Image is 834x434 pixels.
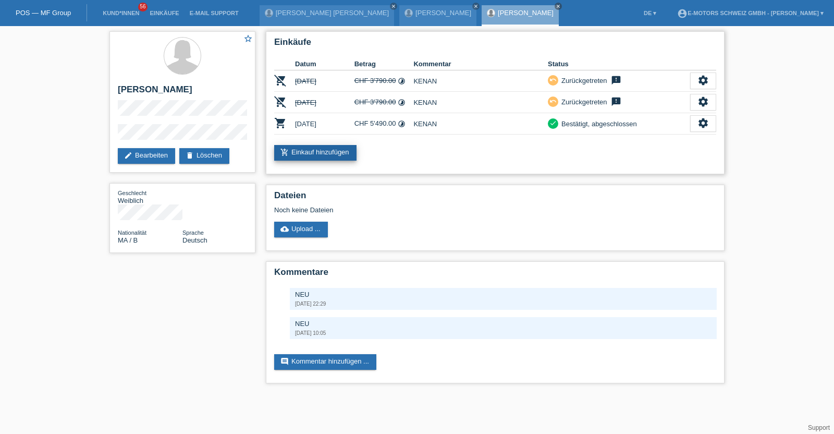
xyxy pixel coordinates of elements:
h2: Dateien [274,190,716,206]
span: Nationalität [118,230,146,236]
a: [PERSON_NAME] [415,9,471,17]
a: account_circleE-Motors Schweiz GmbH - [PERSON_NAME] ▾ [672,10,829,16]
i: Fixe Raten (24 Raten) [398,99,406,106]
a: [PERSON_NAME] [PERSON_NAME] [276,9,389,17]
i: edit [124,151,132,160]
div: Zurückgetreten [558,97,607,107]
div: [DATE] 22:29 [295,301,711,307]
a: editBearbeiten [118,148,175,164]
div: NEU [295,320,711,328]
th: Kommentar [413,58,548,70]
td: [DATE] [295,113,354,135]
i: settings [697,117,709,129]
i: Fixe Raten (24 Raten) [398,77,406,85]
i: star_border [243,34,253,43]
td: [DATE] [295,92,354,113]
i: settings [697,75,709,86]
td: CHF 3'790.00 [354,70,414,92]
a: close [555,3,562,10]
a: cloud_uploadUpload ... [274,222,328,237]
td: KENAN [413,113,548,135]
i: POSP00027767 [274,74,287,87]
div: Weiblich [118,189,182,204]
a: POS — MF Group [16,9,71,17]
i: Fixe Raten (36 Raten) [398,120,406,128]
h2: [PERSON_NAME] [118,85,247,100]
th: Status [548,58,690,70]
a: close [390,3,397,10]
i: close [556,4,561,9]
span: Deutsch [182,236,207,244]
i: account_circle [677,8,688,19]
a: Support [808,424,830,431]
i: comment [280,357,289,366]
div: Zurückgetreten [558,75,607,86]
a: DE ▾ [639,10,661,16]
a: commentKommentar hinzufügen ... [274,354,376,370]
i: settings [697,96,709,107]
a: E-Mail Support [185,10,244,16]
a: Kund*innen [97,10,144,16]
a: close [472,3,480,10]
a: [PERSON_NAME] [498,9,554,17]
span: Marokko / B / 12.05.2012 [118,236,138,244]
td: [DATE] [295,70,354,92]
h2: Kommentare [274,267,716,283]
span: Sprache [182,230,204,236]
a: add_shopping_cartEinkauf hinzufügen [274,145,357,161]
i: check [549,119,557,127]
span: Geschlecht [118,190,146,196]
td: CHF 3'790.00 [354,92,414,113]
i: add_shopping_cart [280,148,289,156]
i: undo [549,98,557,105]
i: cloud_upload [280,225,289,233]
td: CHF 5'490.00 [354,113,414,135]
span: 56 [138,3,148,11]
i: close [391,4,396,9]
i: feedback [610,97,622,107]
h2: Einkäufe [274,37,716,53]
td: KENAN [413,92,548,113]
i: delete [186,151,194,160]
i: undo [549,76,557,83]
a: star_border [243,34,253,45]
div: Bestätigt, abgeschlossen [558,118,637,129]
th: Betrag [354,58,414,70]
a: deleteLöschen [179,148,229,164]
th: Datum [295,58,354,70]
div: [DATE] 10:05 [295,330,711,336]
td: KENAN [413,70,548,92]
a: Einkäufe [144,10,184,16]
div: Noch keine Dateien [274,206,593,214]
i: POSP00027832 [274,117,287,129]
i: feedback [610,75,622,86]
i: close [473,4,479,9]
div: NEU [295,291,711,298]
i: POSP00027768 [274,95,287,108]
